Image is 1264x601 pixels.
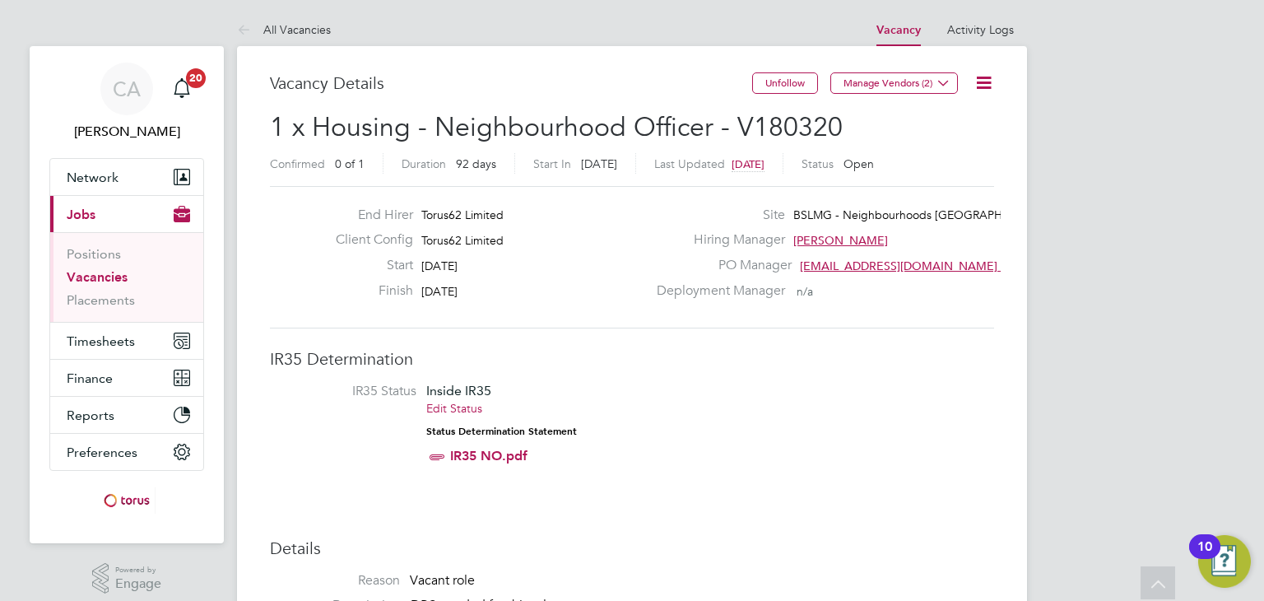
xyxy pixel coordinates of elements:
[426,383,491,398] span: Inside IR35
[426,426,577,437] strong: Status Determination Statement
[802,156,834,171] label: Status
[947,22,1014,37] a: Activity Logs
[115,563,161,577] span: Powered by
[647,257,792,274] label: PO Manager
[49,63,204,142] a: CA[PERSON_NAME]
[323,231,413,249] label: Client Config
[421,284,458,299] span: [DATE]
[67,445,137,460] span: Preferences
[50,323,203,359] button: Timesheets
[186,68,206,88] span: 20
[270,348,994,370] h3: IR35 Determination
[402,156,446,171] label: Duration
[876,23,921,37] a: Vacancy
[92,563,162,594] a: Powered byEngage
[237,22,331,37] a: All Vacancies
[286,383,416,400] label: IR35 Status
[50,159,203,195] button: Network
[752,72,818,94] button: Unfollow
[456,156,496,171] span: 92 days
[323,207,413,224] label: End Hirer
[115,577,161,591] span: Engage
[50,232,203,322] div: Jobs
[49,122,204,142] span: Catherine Arnold
[67,370,113,386] span: Finance
[323,282,413,300] label: Finish
[270,572,400,589] label: Reason
[270,538,994,559] h3: Details
[426,401,482,416] a: Edit Status
[647,207,785,224] label: Site
[1198,535,1251,588] button: Open Resource Center, 10 new notifications
[270,111,843,143] span: 1 x Housing - Neighbourhood Officer - V180320
[421,207,504,222] span: Torus62 Limited
[98,487,156,514] img: torus-logo-retina.png
[410,572,475,589] span: Vacant role
[270,72,752,94] h3: Vacancy Details
[67,269,128,285] a: Vacancies
[49,487,204,514] a: Go to home page
[67,408,114,423] span: Reports
[50,196,203,232] button: Jobs
[843,156,874,171] span: Open
[30,46,224,543] nav: Main navigation
[793,207,1053,222] span: BSLMG - Neighbourhoods [GEOGRAPHIC_DATA]
[50,397,203,433] button: Reports
[421,233,504,248] span: Torus62 Limited
[647,282,785,300] label: Deployment Manager
[165,63,198,115] a: 20
[67,170,118,185] span: Network
[797,284,813,299] span: n/a
[581,156,617,171] span: [DATE]
[50,360,203,396] button: Finance
[800,259,1093,273] span: [EMAIL_ADDRESS][DOMAIN_NAME] working@torus.…
[732,157,764,171] span: [DATE]
[793,233,888,248] span: [PERSON_NAME]
[67,207,95,222] span: Jobs
[270,156,325,171] label: Confirmed
[335,156,365,171] span: 0 of 1
[323,257,413,274] label: Start
[67,333,135,349] span: Timesheets
[647,231,785,249] label: Hiring Manager
[67,292,135,308] a: Placements
[1197,547,1212,568] div: 10
[830,72,958,94] button: Manage Vendors (2)
[450,448,527,464] a: IR35 NO.pdf
[113,78,141,100] span: CA
[654,156,725,171] label: Last Updated
[50,434,203,470] button: Preferences
[67,246,121,262] a: Positions
[533,156,571,171] label: Start In
[421,259,458,273] span: [DATE]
